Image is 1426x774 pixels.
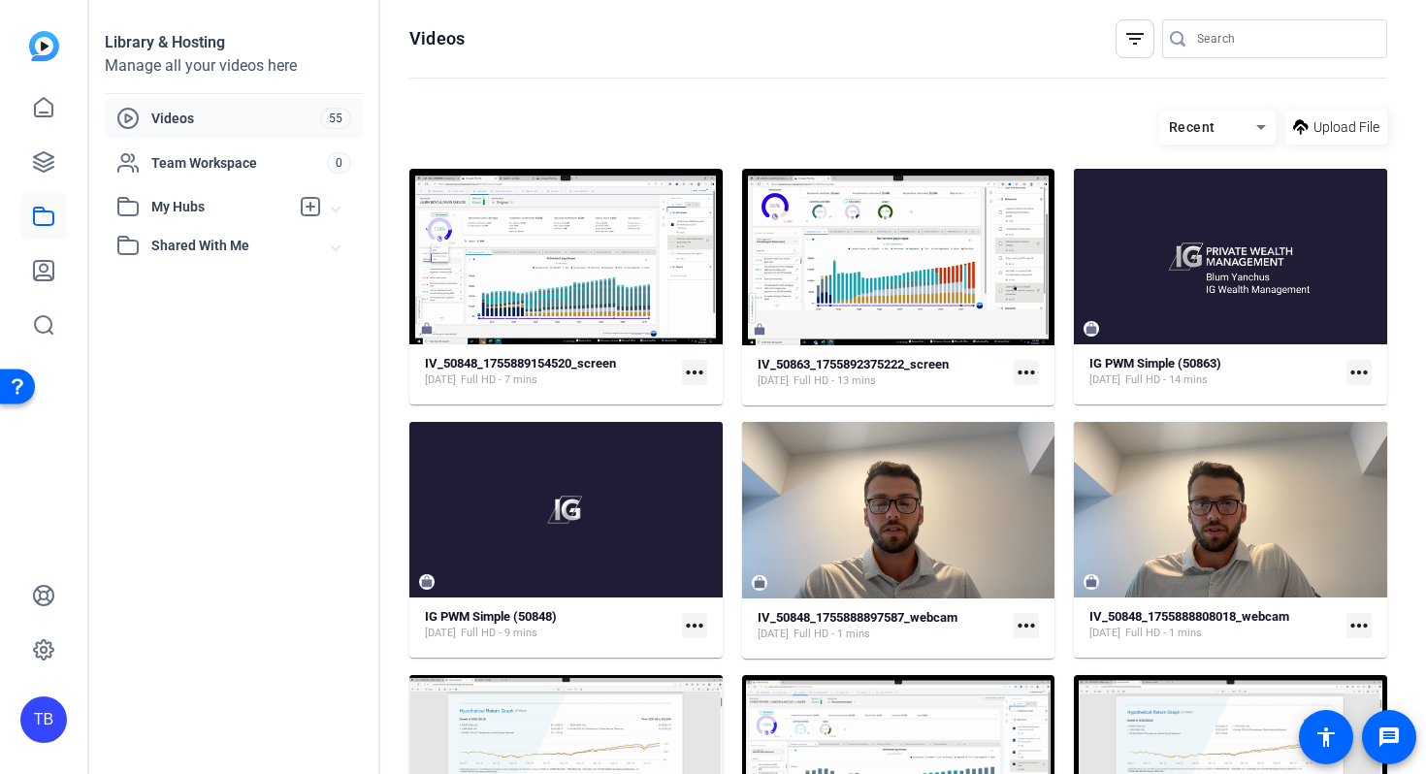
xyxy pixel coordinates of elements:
mat-icon: filter_list [1123,27,1147,50]
img: blue-gradient.svg [29,31,59,61]
span: Full HD - 14 mins [1125,372,1208,388]
mat-icon: more_horiz [682,613,707,638]
strong: IV_50863_1755892375222_screen [758,357,949,371]
mat-icon: message [1377,726,1401,749]
span: Upload File [1313,117,1379,138]
mat-expansion-panel-header: My Hubs [105,187,363,226]
span: Full HD - 13 mins [794,373,876,389]
div: Manage all your videos here [105,54,363,78]
span: [DATE] [758,373,789,389]
span: Full HD - 7 mins [461,372,537,388]
a: IV_50848_1755888897587_webcam[DATE]Full HD - 1 mins [758,610,1007,642]
a: IV_50848_1755889154520_screen[DATE]Full HD - 7 mins [425,356,674,388]
span: Shared With Me [151,236,332,256]
a: IV_50863_1755892375222_screen[DATE]Full HD - 13 mins [758,357,1007,389]
mat-icon: more_horiz [1014,360,1039,385]
div: Library & Hosting [105,31,363,54]
span: Recent [1169,119,1215,135]
span: [DATE] [1089,372,1120,388]
button: Upload File [1285,110,1387,145]
span: Team Workspace [151,153,327,173]
span: Full HD - 1 mins [1125,626,1202,641]
strong: IG PWM Simple (50863) [1089,356,1221,371]
strong: IV_50848_1755889154520_screen [425,356,616,371]
strong: IV_50848_1755888897587_webcam [758,610,957,625]
mat-icon: more_horiz [682,360,707,385]
span: [DATE] [1089,626,1120,641]
input: Search [1197,27,1372,50]
span: Full HD - 9 mins [461,626,537,641]
mat-icon: more_horiz [1346,360,1372,385]
mat-expansion-panel-header: Shared With Me [105,226,363,265]
a: IG PWM Simple (50863)[DATE]Full HD - 14 mins [1089,356,1339,388]
h1: Videos [409,27,465,50]
mat-icon: more_horiz [1346,613,1372,638]
span: [DATE] [425,372,456,388]
a: IV_50848_1755888808018_webcam[DATE]Full HD - 1 mins [1089,609,1339,641]
strong: IV_50848_1755888808018_webcam [1089,609,1289,624]
span: 55 [320,108,351,129]
span: [DATE] [758,627,789,642]
span: Videos [151,109,320,128]
span: [DATE] [425,626,456,641]
span: Full HD - 1 mins [794,627,870,642]
mat-icon: more_horiz [1014,613,1039,638]
mat-icon: accessibility [1314,726,1338,749]
span: My Hubs [151,197,289,217]
span: 0 [327,152,351,174]
strong: IG PWM Simple (50848) [425,609,557,624]
div: TB [20,696,67,743]
a: IG PWM Simple (50848)[DATE]Full HD - 9 mins [425,609,674,641]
